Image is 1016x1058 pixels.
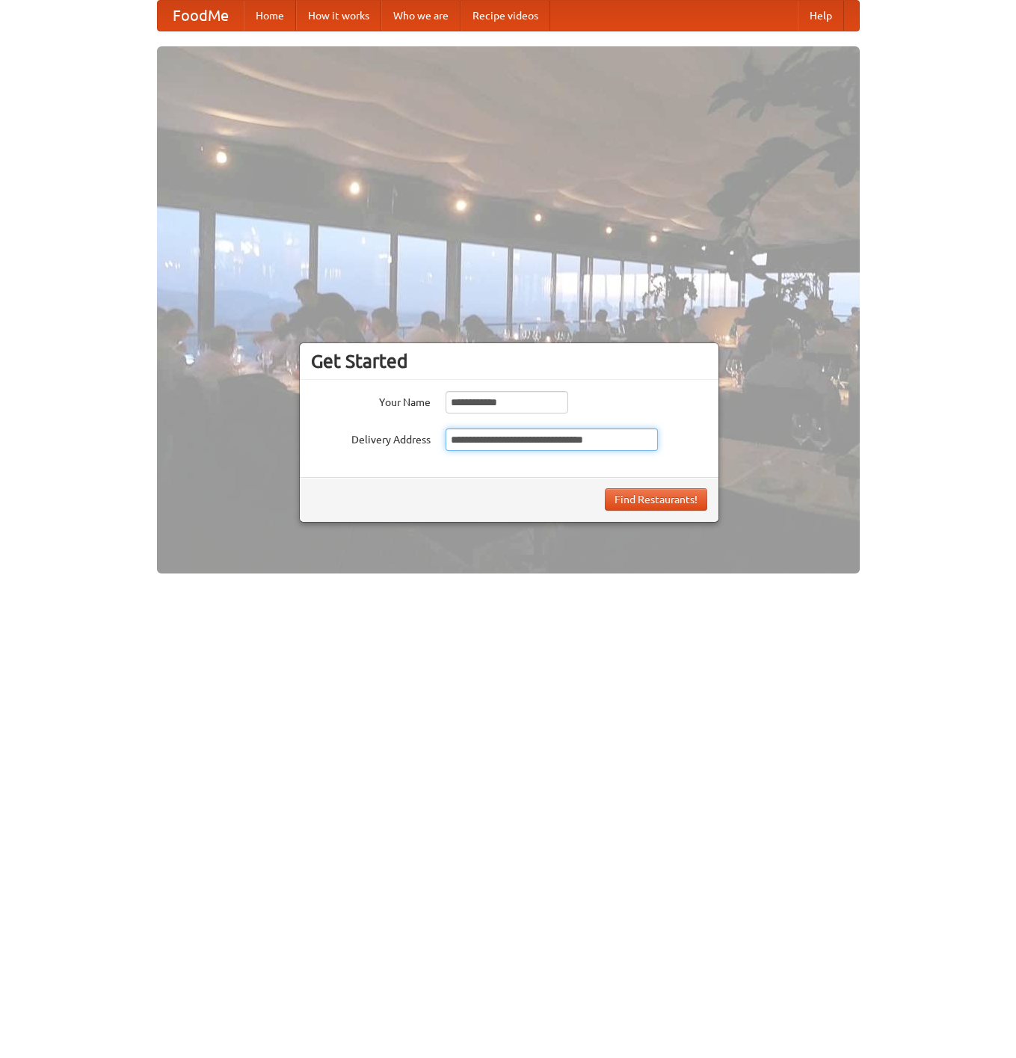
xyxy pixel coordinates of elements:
a: Recipe videos [461,1,550,31]
label: Your Name [311,391,431,410]
a: Help [798,1,844,31]
a: How it works [296,1,381,31]
a: Home [244,1,296,31]
button: Find Restaurants! [605,488,707,511]
h3: Get Started [311,350,707,372]
a: FoodMe [158,1,244,31]
label: Delivery Address [311,428,431,447]
a: Who we are [381,1,461,31]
